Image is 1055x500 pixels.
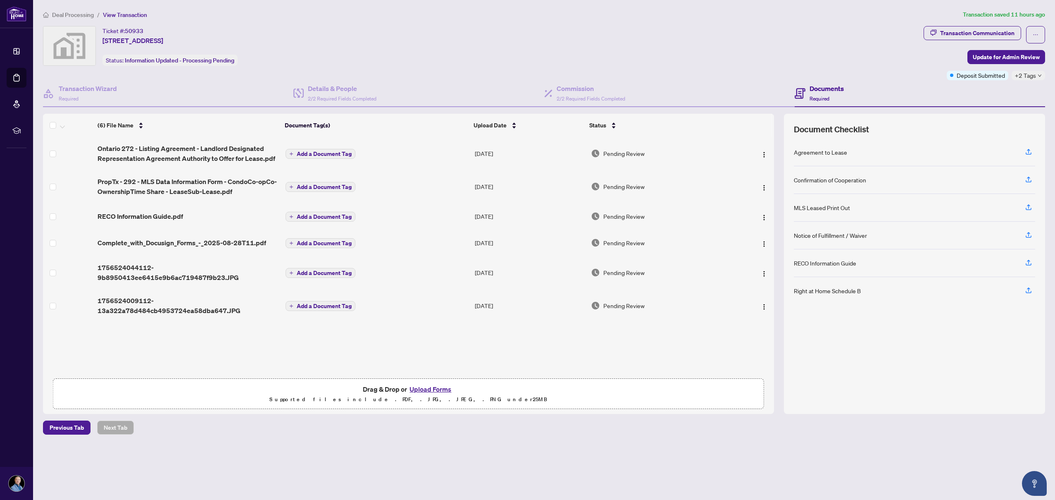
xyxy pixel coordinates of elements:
button: Logo [757,299,771,312]
td: [DATE] [472,256,588,289]
span: View Transaction [103,11,147,19]
h4: Details & People [308,84,376,93]
button: Transaction Communication [924,26,1021,40]
button: Add a Document Tag [286,182,355,192]
img: Logo [761,304,767,310]
span: Pending Review [603,301,645,310]
div: Notice of Fulfillment / Waiver [794,231,867,240]
td: [DATE] [472,137,588,170]
button: Add a Document Tag [286,182,355,192]
button: Add a Document Tag [286,149,355,159]
span: [STREET_ADDRESS] [102,36,163,45]
span: Document Checklist [794,124,869,135]
th: Status [586,114,731,137]
span: Drag & Drop or [363,384,454,395]
span: Required [59,96,79,102]
span: 1756524044112-9b8950413ee6415e9b6ac719487f9b23.JPG [98,263,279,282]
img: Profile Icon [9,476,24,491]
th: Upload Date [470,114,586,137]
span: 2/2 Required Fields Completed [308,96,376,102]
div: RECO Information Guide [794,258,856,268]
span: 50933 [125,27,143,35]
img: logo [7,6,26,22]
span: Update for Admin Review [973,50,1040,64]
span: home [43,12,49,18]
div: Ticket #: [102,26,143,36]
span: (6) File Name [98,121,133,130]
button: Logo [757,147,771,160]
img: Document Status [591,238,600,247]
span: Pending Review [603,212,645,221]
button: Logo [757,236,771,249]
span: plus [289,241,293,245]
img: Logo [761,151,767,158]
td: [DATE] [472,170,588,203]
button: Add a Document Tag [286,301,355,311]
article: Transaction saved 11 hours ago [963,10,1045,19]
span: plus [289,152,293,156]
span: Pending Review [603,149,645,158]
img: Logo [761,270,767,277]
span: 1756524009112-13a322a78d484cb4953724ea58dba647.JPG [98,296,279,316]
button: Add a Document Tag [286,268,355,278]
div: Right at Home Schedule B [794,286,861,295]
span: Required [810,96,829,102]
img: Document Status [591,149,600,158]
li: / [97,10,100,19]
button: Open asap [1022,471,1047,496]
img: Document Status [591,212,600,221]
h4: Commission [557,84,625,93]
div: Status: [102,55,238,66]
span: +2 Tags [1015,71,1036,80]
span: Add a Document Tag [297,214,352,220]
button: Logo [757,180,771,193]
img: svg%3e [43,26,95,65]
img: Document Status [591,268,600,277]
span: Deposit Submitted [957,71,1005,80]
span: Pending Review [603,238,645,247]
button: Upload Forms [407,384,454,395]
img: Logo [761,241,767,247]
span: Add a Document Tag [297,184,352,190]
span: Add a Document Tag [297,240,352,246]
th: Document Tag(s) [281,114,470,137]
img: Document Status [591,301,600,310]
span: RECO Information Guide.pdf [98,211,183,221]
th: (6) File Name [94,114,281,137]
span: plus [289,271,293,275]
button: Update for Admin Review [967,50,1045,64]
span: Upload Date [474,121,507,130]
img: Logo [761,184,767,191]
h4: Transaction Wizard [59,84,117,93]
button: Add a Document Tag [286,148,355,159]
span: PropTx - 292 - MLS Data Information Form - CondoCo-opCo-OwnershipTime Share - LeaseSub-Lease.pdf [98,177,279,196]
button: Add a Document Tag [286,211,355,222]
span: Add a Document Tag [297,151,352,157]
span: Complete_with_Docusign_Forms_-_2025-08-28T11.pdf [98,238,266,248]
button: Add a Document Tag [286,238,355,248]
div: Confirmation of Cooperation [794,175,866,184]
span: plus [289,185,293,189]
td: [DATE] [472,230,588,256]
span: Add a Document Tag [297,303,352,309]
span: Pending Review [603,268,645,277]
span: Add a Document Tag [297,270,352,276]
h4: Documents [810,84,844,93]
span: plus [289,215,293,219]
span: Information Updated - Processing Pending [125,57,234,64]
div: Transaction Communication [940,26,1015,40]
div: Agreement to Lease [794,148,847,157]
span: Drag & Drop orUpload FormsSupported files include .PDF, .JPG, .JPEG, .PNG under25MB [53,379,764,409]
span: Deal Processing [52,11,94,19]
button: Logo [757,210,771,223]
td: [DATE] [472,203,588,230]
div: MLS Leased Print Out [794,203,850,212]
span: ellipsis [1033,32,1038,38]
td: [DATE] [472,289,588,322]
button: Previous Tab [43,421,90,435]
button: Next Tab [97,421,134,435]
span: Previous Tab [50,421,84,434]
button: Add a Document Tag [286,301,355,311]
span: Pending Review [603,182,645,191]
